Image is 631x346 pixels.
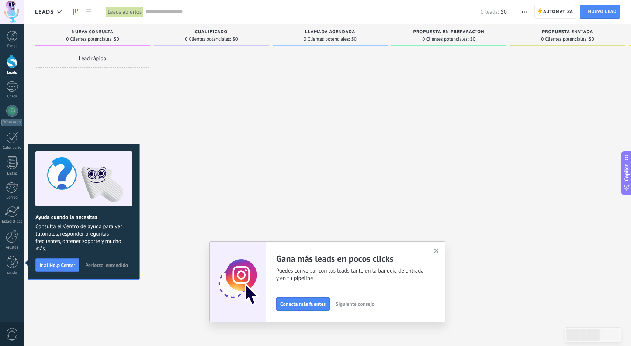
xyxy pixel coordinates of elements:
[69,5,82,19] a: Leads
[114,37,119,41] span: $0
[580,5,620,19] a: Nuevo lead
[1,171,23,176] div: Listas
[589,37,594,41] span: $0
[66,37,112,41] span: 0 Clientes potenciales:
[395,30,503,36] div: Propuesta en preparación
[413,30,485,35] span: Propuesta en preparación
[481,8,499,16] span: 0 leads:
[1,195,23,200] div: Correo
[233,37,238,41] span: $0
[470,37,475,41] span: $0
[541,37,587,41] span: 0 Clientes potenciales:
[185,37,231,41] span: 0 Clientes potenciales:
[588,5,617,18] span: Nuevo lead
[35,258,79,272] button: Ir al Help Center
[157,30,265,36] div: Cualificado
[106,7,143,17] div: Leads abiertos
[35,8,54,16] span: Leads
[332,298,378,309] button: Siguiente consejo
[422,37,468,41] span: 0 Clientes potenciales:
[543,5,573,18] span: Automatiza
[39,263,75,268] span: Ir al Help Center
[336,301,374,306] span: Siguiente consejo
[514,30,621,36] div: Propuesta enviada
[195,30,228,35] span: Cualificado
[534,5,576,19] a: Automatiza
[276,297,330,311] button: Conecta más fuentes
[542,30,593,35] span: Propuesta enviada
[35,214,132,221] h2: Ayuda cuando la necesitas
[519,5,530,19] button: Más
[35,223,132,253] span: Consulta el Centro de ayuda para ver tutoriales, responder preguntas frecuentes, obtener soporte ...
[623,164,630,181] span: Copilot
[1,94,23,99] div: Chats
[85,263,128,268] span: Perfecto, entendido
[1,71,23,75] div: Leads
[1,44,23,49] div: Panel
[82,260,131,271] button: Perfecto, entendido
[304,37,350,41] span: 0 Clientes potenciales:
[1,145,23,150] div: Calendario
[35,49,150,68] div: Lead rápido
[280,301,326,306] span: Conecta más fuentes
[1,245,23,250] div: Ajustes
[1,271,23,276] div: Ayuda
[501,8,507,16] span: $0
[276,253,424,264] h2: Gana más leads en pocos clicks
[82,5,94,19] a: Lista
[39,30,146,36] div: Nueva consulta
[351,37,357,41] span: $0
[276,267,424,282] span: Puedes conversar con tus leads tanto en la bandeja de entrada y en tu pipeline
[72,30,113,35] span: Nueva consulta
[1,119,22,126] div: WhatsApp
[1,219,23,224] div: Estadísticas
[305,30,355,35] span: Llamada agendada
[276,30,384,36] div: Llamada agendada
